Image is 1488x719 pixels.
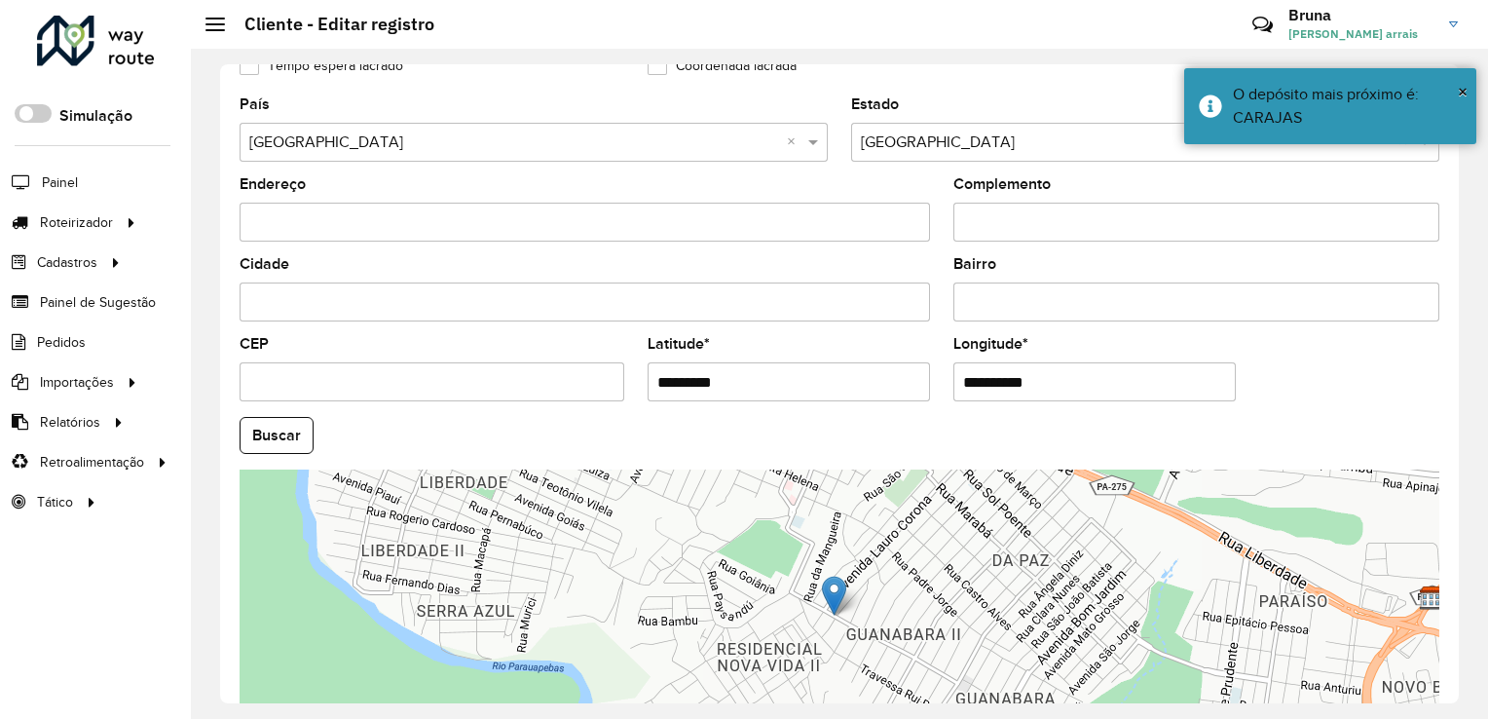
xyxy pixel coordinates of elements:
label: CEP [240,332,269,356]
label: Tempo espera lacrado [240,56,403,76]
span: × [1458,81,1468,102]
span: Roteirizador [40,212,113,233]
label: País [240,93,270,116]
span: Cadastros [37,252,97,273]
label: Bairro [953,252,996,276]
h2: Cliente - Editar registro [225,14,434,35]
button: Buscar [240,417,314,454]
label: Estado [851,93,899,116]
a: Contato Rápido [1242,4,1283,46]
span: Importações [40,372,114,393]
div: O depósito mais próximo é: CARAJAS [1233,83,1462,130]
label: Complemento [953,172,1051,196]
label: Cidade [240,252,289,276]
label: Longitude [953,332,1028,356]
span: [PERSON_NAME] arrais [1288,25,1434,43]
img: Marker [822,576,846,616]
h3: Bruna [1288,6,1434,24]
span: Pedidos [37,332,86,353]
span: Retroalimentação [40,452,144,473]
label: Coordenada lacrada [648,56,797,76]
span: Tático [37,492,73,512]
label: Endereço [240,172,306,196]
span: Painel de Sugestão [40,292,156,313]
label: Simulação [59,104,132,128]
span: Painel [42,172,78,193]
img: CARAJAS [1419,586,1444,611]
button: Close [1458,77,1468,106]
span: Relatórios [40,412,100,433]
span: Clear all [787,131,803,154]
label: Latitude [648,332,710,356]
